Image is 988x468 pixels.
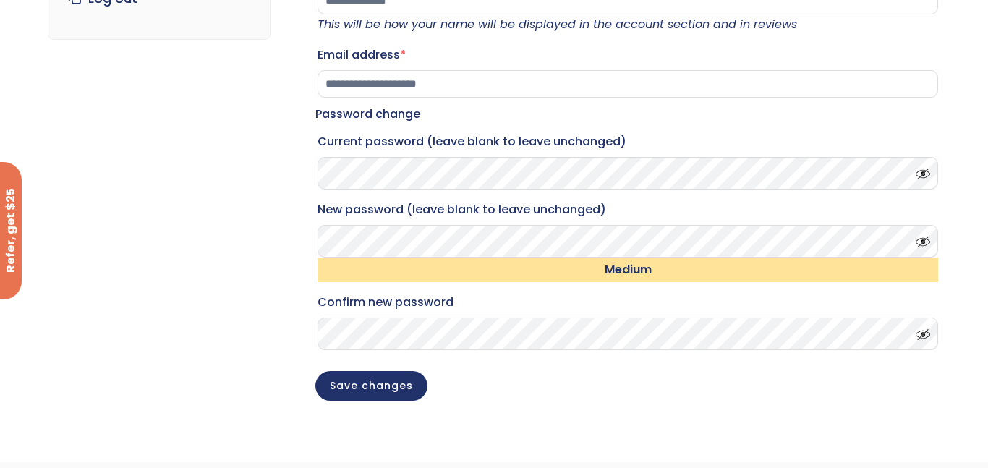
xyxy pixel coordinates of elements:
[318,130,938,153] label: Current password (leave blank to leave unchanged)
[318,43,938,67] label: Email address
[315,371,427,401] button: Save changes
[318,258,938,282] div: Medium
[315,104,420,124] legend: Password change
[318,291,938,314] label: Confirm new password
[318,16,797,33] em: This will be how your name will be displayed in the account section and in reviews
[318,198,938,221] label: New password (leave blank to leave unchanged)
